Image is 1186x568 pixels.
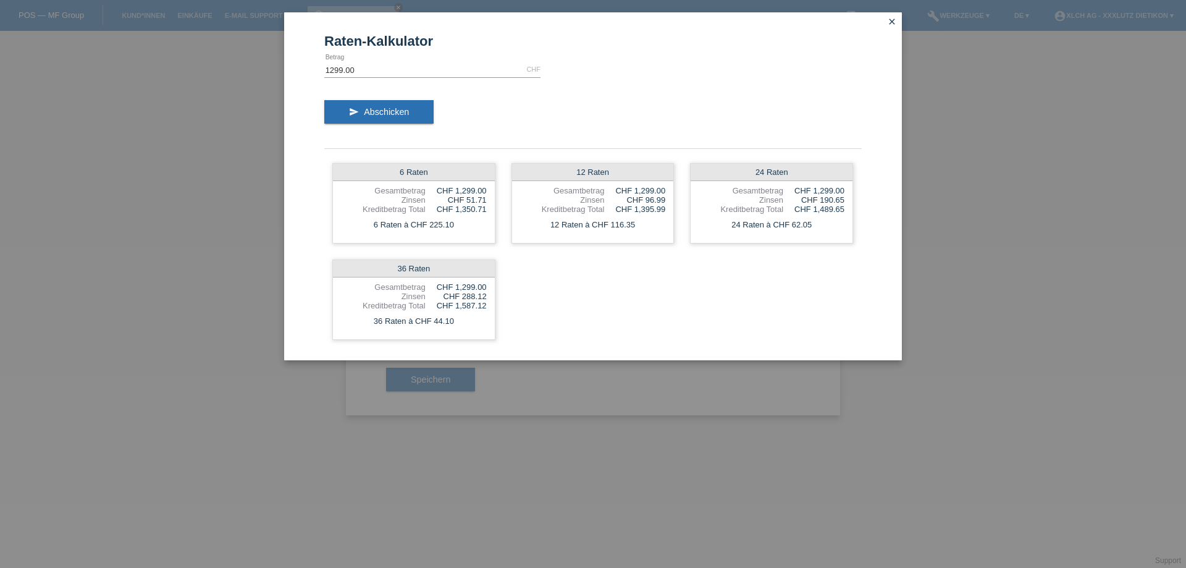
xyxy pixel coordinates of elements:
[604,195,665,205] div: CHF 96.99
[341,205,426,214] div: Kreditbetrag Total
[364,107,409,117] span: Abschicken
[349,107,359,117] i: send
[699,205,783,214] div: Kreditbetrag Total
[341,301,426,310] div: Kreditbetrag Total
[333,217,495,233] div: 6 Raten à CHF 225.10
[426,186,487,195] div: CHF 1,299.00
[426,195,487,205] div: CHF 51.71
[604,205,665,214] div: CHF 1,395.99
[333,313,495,329] div: 36 Raten à CHF 44.10
[341,292,426,301] div: Zinsen
[783,195,844,205] div: CHF 190.65
[341,282,426,292] div: Gesamtbetrag
[783,186,844,195] div: CHF 1,299.00
[604,186,665,195] div: CHF 1,299.00
[520,195,605,205] div: Zinsen
[520,205,605,214] div: Kreditbetrag Total
[324,100,434,124] button: send Abschicken
[520,186,605,195] div: Gesamtbetrag
[426,292,487,301] div: CHF 288.12
[341,195,426,205] div: Zinsen
[783,205,844,214] div: CHF 1,489.65
[333,164,495,181] div: 6 Raten
[691,217,852,233] div: 24 Raten à CHF 62.05
[884,15,900,30] a: close
[426,282,487,292] div: CHF 1,299.00
[887,17,897,27] i: close
[512,164,674,181] div: 12 Raten
[324,33,862,49] h1: Raten-Kalkulator
[426,205,487,214] div: CHF 1,350.71
[426,301,487,310] div: CHF 1,587.12
[691,164,852,181] div: 24 Raten
[341,186,426,195] div: Gesamtbetrag
[333,260,495,278] div: 36 Raten
[699,195,783,205] div: Zinsen
[526,66,540,73] div: CHF
[699,186,783,195] div: Gesamtbetrag
[512,217,674,233] div: 12 Raten à CHF 116.35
